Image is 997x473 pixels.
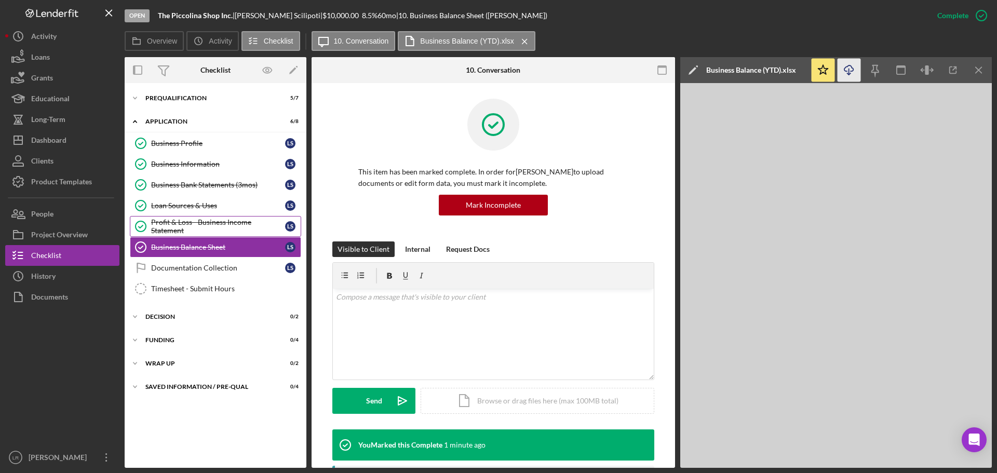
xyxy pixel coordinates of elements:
[130,154,301,174] a: Business InformationLS
[285,200,295,211] div: L S
[927,5,992,26] button: Complete
[937,5,968,26] div: Complete
[241,31,300,51] button: Checklist
[151,201,285,210] div: Loan Sources & Uses
[312,31,396,51] button: 10. Conversation
[186,31,238,51] button: Activity
[398,31,535,51] button: Business Balance (YTD).xlsx
[444,441,486,449] time: 2025-08-21 19:05
[405,241,430,257] div: Internal
[396,11,547,20] div: | 10. Business Balance Sheet ([PERSON_NAME])
[235,11,322,20] div: [PERSON_NAME] Scilipoti |
[145,384,273,390] div: Saved Information / Pre-Qual
[12,455,19,461] text: LR
[5,447,119,468] button: LR[PERSON_NAME]
[280,337,299,343] div: 0 / 4
[466,195,521,215] div: Mark Incomplete
[130,174,301,195] a: Business Bank Statements (3mos)LS
[130,258,301,278] a: Documentation CollectionLS
[358,441,442,449] div: You Marked this Complete
[446,241,490,257] div: Request Docs
[151,181,285,189] div: Business Bank Statements (3mos)
[285,242,295,252] div: L S
[400,241,436,257] button: Internal
[332,388,415,414] button: Send
[366,388,382,414] div: Send
[439,195,548,215] button: Mark Incomplete
[280,384,299,390] div: 0 / 4
[378,11,396,20] div: 60 mo
[151,139,285,147] div: Business Profile
[130,133,301,154] a: Business ProfileLS
[145,337,273,343] div: Funding
[151,160,285,168] div: Business Information
[362,11,378,20] div: 8.5 %
[420,37,514,45] label: Business Balance (YTD).xlsx
[285,138,295,148] div: L S
[322,11,362,20] div: $10,000.00
[145,314,273,320] div: Decision
[280,314,299,320] div: 0 / 2
[285,221,295,232] div: L S
[26,447,93,470] div: [PERSON_NAME]
[130,216,301,237] a: Profit & Loss - Business Income StatementLS
[962,427,987,452] div: Open Intercom Messenger
[338,241,389,257] div: Visible to Client
[145,95,273,101] div: PreQualification
[332,241,395,257] button: Visible to Client
[151,264,285,272] div: Documentation Collection
[145,118,273,125] div: Application
[285,159,295,169] div: L S
[151,285,301,293] div: Timesheet - Submit Hours
[200,66,231,74] div: Checklist
[158,11,233,20] b: The Piccolina Shop Inc.
[264,37,293,45] label: Checklist
[151,218,285,235] div: Profit & Loss - Business Income Statement
[280,118,299,125] div: 6 / 8
[147,37,177,45] label: Overview
[706,66,796,74] div: Business Balance (YTD).xlsx
[125,31,184,51] button: Overview
[334,37,389,45] label: 10. Conversation
[151,243,285,251] div: Business Balance Sheet
[280,95,299,101] div: 5 / 7
[441,241,495,257] button: Request Docs
[280,360,299,367] div: 0 / 2
[158,11,235,20] div: |
[466,66,520,74] div: 10. Conversation
[130,278,301,299] a: Timesheet - Submit Hours
[145,360,273,367] div: Wrap up
[209,37,232,45] label: Activity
